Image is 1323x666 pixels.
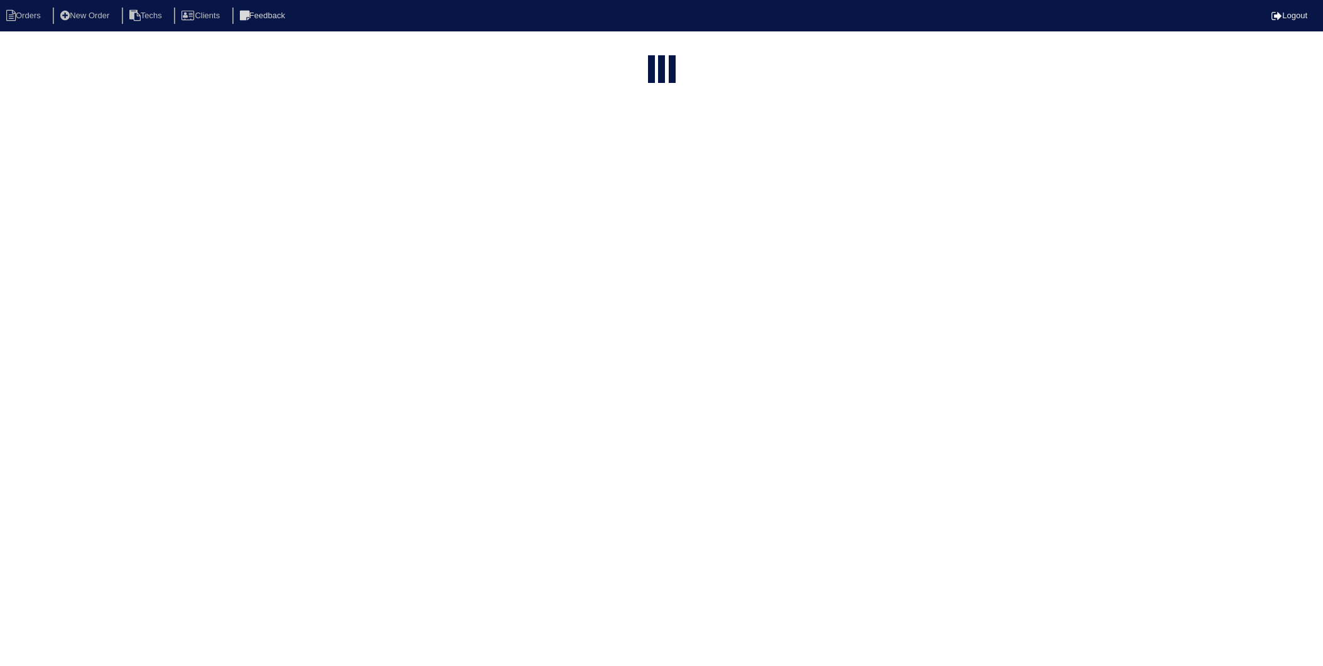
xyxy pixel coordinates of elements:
li: Techs [122,8,172,25]
a: New Order [53,11,119,20]
a: Clients [174,11,230,20]
div: loading... [658,55,665,87]
li: Clients [174,8,230,25]
li: Feedback [232,8,295,25]
a: Techs [122,11,172,20]
li: New Order [53,8,119,25]
a: Logout [1272,11,1307,20]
